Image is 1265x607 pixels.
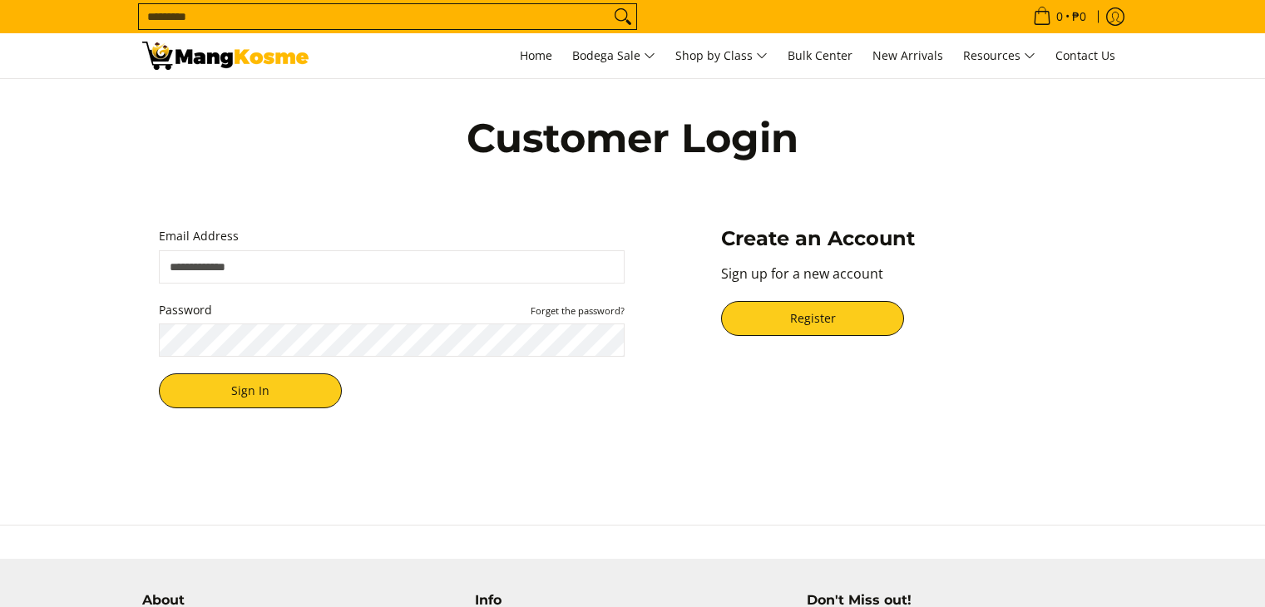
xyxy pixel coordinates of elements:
[779,33,861,78] a: Bulk Center
[564,33,664,78] a: Bodega Sale
[721,301,904,336] a: Register
[159,373,342,408] button: Sign In
[675,46,768,67] span: Shop by Class
[159,300,625,321] label: Password
[667,33,776,78] a: Shop by Class
[610,4,636,29] button: Search
[955,33,1044,78] a: Resources
[1070,11,1089,22] span: ₱0
[267,113,999,163] h1: Customer Login
[1055,47,1115,63] span: Contact Us
[1054,11,1065,22] span: 0
[788,47,852,63] span: Bulk Center
[872,47,943,63] span: New Arrivals
[721,226,1106,251] h3: Create an Account
[963,46,1035,67] span: Resources
[520,47,552,63] span: Home
[511,33,561,78] a: Home
[531,303,625,317] button: Password
[1028,7,1091,26] span: •
[159,226,625,247] label: Email Address
[721,264,1106,301] p: Sign up for a new account
[325,33,1124,78] nav: Main Menu
[1047,33,1124,78] a: Contact Us
[864,33,951,78] a: New Arrivals
[142,42,309,70] img: Account | Mang Kosme
[531,304,625,317] small: Forget the password?
[572,46,655,67] span: Bodega Sale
